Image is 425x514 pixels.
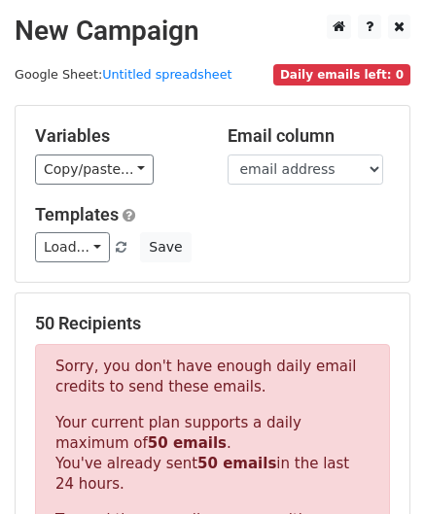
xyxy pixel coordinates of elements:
strong: 50 emails [148,434,227,452]
a: Templates [35,204,119,224]
iframe: Chat Widget [328,421,425,514]
span: Daily emails left: 0 [273,64,410,86]
button: Save [140,232,191,262]
small: Google Sheet: [15,67,232,82]
h5: Variables [35,125,198,147]
a: Copy/paste... [35,154,154,185]
strong: 50 emails [197,455,276,472]
h5: 50 Recipients [35,313,390,334]
a: Load... [35,232,110,262]
p: Sorry, you don't have enough daily email credits to send these emails. [55,357,370,397]
a: Daily emails left: 0 [273,67,410,82]
h5: Email column [228,125,391,147]
p: Your current plan supports a daily maximum of . You've already sent in the last 24 hours. [55,413,370,495]
a: Untitled spreadsheet [102,67,231,82]
h2: New Campaign [15,15,410,48]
